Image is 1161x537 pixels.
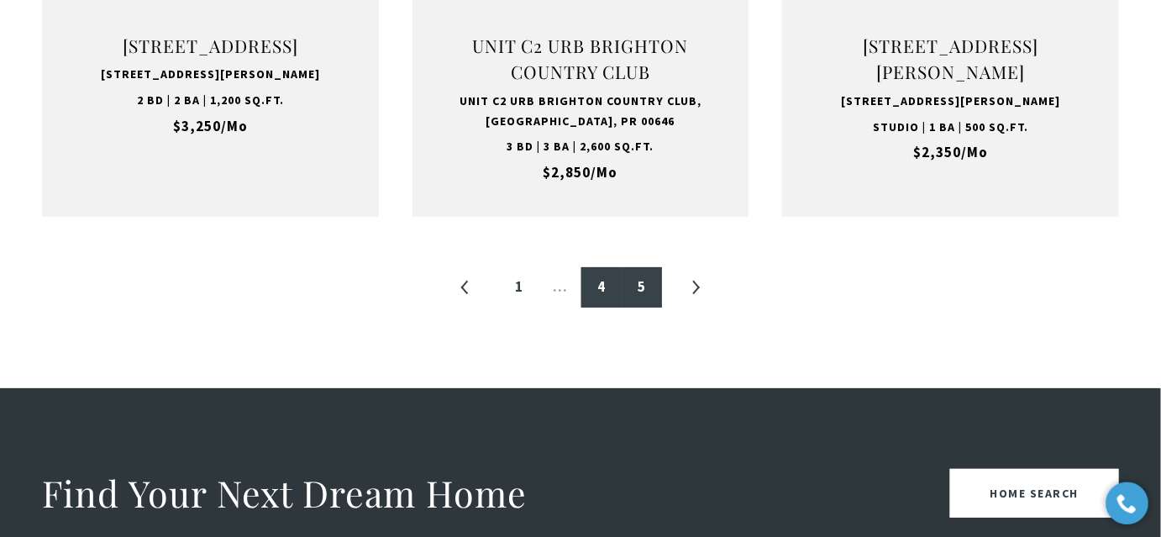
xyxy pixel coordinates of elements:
a: 4 [581,267,622,308]
li: Previous page [445,267,486,308]
a: « [445,267,486,308]
a: Home Search [950,469,1120,518]
a: » [675,267,716,308]
a: 1 [499,267,539,308]
a: 5 [622,267,662,308]
h2: Find Your Next Dream Home [42,470,527,517]
li: Next page [675,267,716,308]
